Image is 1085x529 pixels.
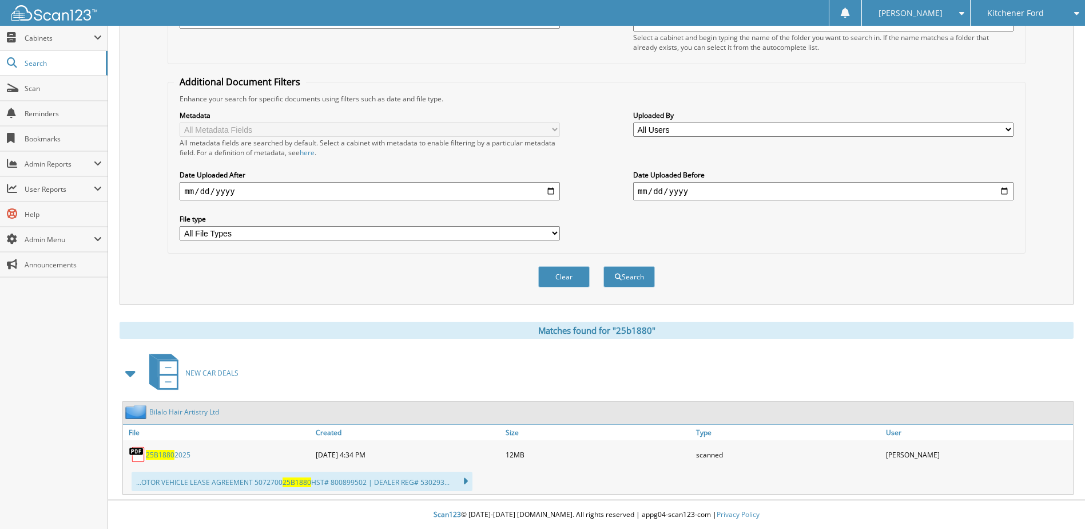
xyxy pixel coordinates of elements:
[146,450,190,460] a: 25B18802025
[538,266,590,287] button: Clear
[883,443,1073,466] div: [PERSON_NAME]
[25,184,94,194] span: User Reports
[120,322,1074,339] div: Matches found for "25b1880"
[25,210,102,219] span: Help
[503,425,693,440] a: Size
[174,76,306,88] legend: Additional Document Filters
[142,350,239,396] a: NEW CAR DEALS
[149,407,219,417] a: Bilalo Hair Artistry Ltd
[313,425,503,440] a: Created
[987,10,1044,17] span: Kitchener Ford
[283,477,311,487] span: 25B1880
[434,510,461,519] span: Scan123
[717,510,760,519] a: Privacy Policy
[180,138,560,157] div: All metadata fields are searched by default. Select a cabinet with metadata to enable filtering b...
[180,110,560,120] label: Metadata
[129,446,146,463] img: PDF.png
[25,159,94,169] span: Admin Reports
[633,182,1014,200] input: end
[123,425,313,440] a: File
[108,501,1085,529] div: © [DATE]-[DATE] [DOMAIN_NAME]. All rights reserved | appg04-scan123-com |
[503,443,693,466] div: 12MB
[25,33,94,43] span: Cabinets
[11,5,97,21] img: scan123-logo-white.svg
[633,110,1014,120] label: Uploaded By
[25,84,102,93] span: Scan
[693,425,883,440] a: Type
[603,266,655,287] button: Search
[146,450,174,460] span: 25B1880
[1028,474,1085,529] iframe: Chat Widget
[300,148,315,157] a: here
[25,134,102,144] span: Bookmarks
[25,58,100,68] span: Search
[132,472,472,491] div: ...OTOR VEHICLE LEASE AGREEMENT 5072700 HST# 800899502 | DEALER REG# 530293...
[633,170,1014,180] label: Date Uploaded Before
[313,443,503,466] div: [DATE] 4:34 PM
[180,170,560,180] label: Date Uploaded After
[633,33,1014,52] div: Select a cabinet and begin typing the name of the folder you want to search in. If the name match...
[25,235,94,244] span: Admin Menu
[185,368,239,378] span: NEW CAR DEALS
[180,214,560,224] label: File type
[125,405,149,419] img: folder2.png
[879,10,943,17] span: [PERSON_NAME]
[693,443,883,466] div: scanned
[883,425,1073,440] a: User
[180,182,560,200] input: start
[174,94,1019,104] div: Enhance your search for specific documents using filters such as date and file type.
[25,109,102,119] span: Reminders
[25,260,102,270] span: Announcements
